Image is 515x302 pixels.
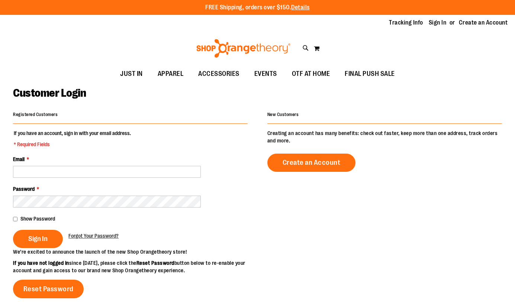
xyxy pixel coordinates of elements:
[68,233,119,239] span: Forgot Your Password?
[198,65,239,82] span: ACCESSORIES
[429,19,447,27] a: Sign In
[13,129,132,148] legend: If you have an account, sign in with your email address.
[337,65,402,83] a: FINAL PUSH SALE
[158,65,184,82] span: APPAREL
[13,112,58,117] strong: Registered Customers
[291,4,310,11] a: Details
[23,285,74,293] span: Reset Password
[13,248,258,256] p: We’re excited to announce the launch of the new Shop Orangetheory store!
[68,232,119,240] a: Forgot Your Password?
[292,65,330,82] span: OTF AT HOME
[345,65,395,82] span: FINAL PUSH SALE
[13,280,84,298] a: Reset Password
[389,19,423,27] a: Tracking Info
[205,3,310,12] p: FREE Shipping, orders over $150.
[28,235,48,243] span: Sign In
[113,65,150,83] a: JUST IN
[195,39,292,58] img: Shop Orangetheory
[13,186,35,192] span: Password
[283,158,341,167] span: Create an Account
[284,65,338,83] a: OTF AT HOME
[13,87,86,99] span: Customer Login
[254,65,277,82] span: EVENTS
[14,141,131,148] span: * Required Fields
[120,65,143,82] span: JUST IN
[267,112,299,117] strong: New Customers
[13,156,25,162] span: Email
[20,216,55,222] span: Show Password
[13,259,258,274] p: since [DATE], please click the button below to re-enable your account and gain access to our bran...
[13,260,69,266] strong: If you have not logged in
[150,65,191,83] a: APPAREL
[191,65,247,83] a: ACCESSORIES
[459,19,508,27] a: Create an Account
[267,154,356,172] a: Create an Account
[267,129,502,144] p: Creating an account has many benefits: check out faster, keep more than one address, track orders...
[13,230,63,248] button: Sign In
[136,260,174,266] strong: Reset Password
[247,65,284,83] a: EVENTS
